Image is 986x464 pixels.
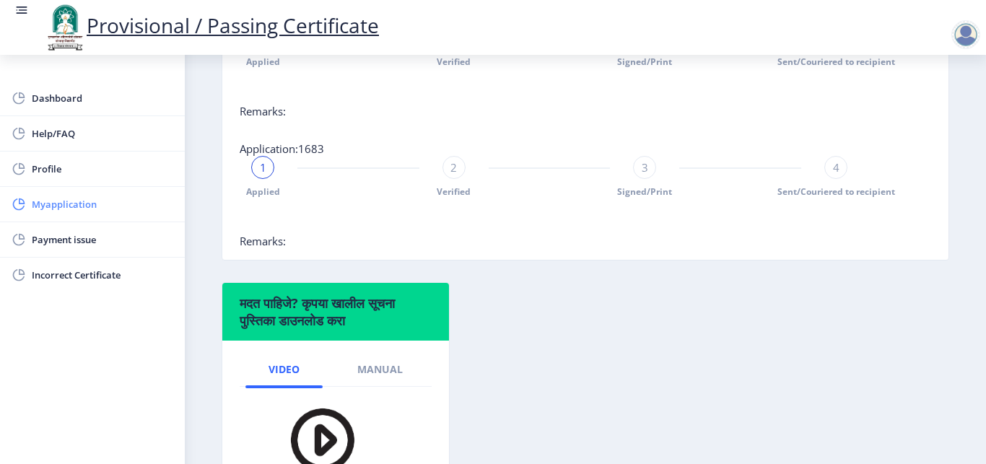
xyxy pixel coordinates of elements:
[246,185,280,198] span: Applied
[642,160,648,175] span: 3
[777,185,895,198] span: Sent/Couriered to recipient
[32,160,173,178] span: Profile
[32,266,173,284] span: Incorrect Certificate
[32,125,173,142] span: Help/FAQ
[617,185,672,198] span: Signed/Print
[43,3,87,52] img: logo
[777,56,895,68] span: Sent/Couriered to recipient
[260,160,266,175] span: 1
[240,104,286,118] span: Remarks:
[334,352,426,387] a: Manual
[43,12,379,39] a: Provisional / Passing Certificate
[246,56,280,68] span: Applied
[240,234,286,248] span: Remarks:
[437,185,471,198] span: Verified
[245,352,323,387] a: Video
[32,89,173,107] span: Dashboard
[617,56,672,68] span: Signed/Print
[833,160,839,175] span: 4
[32,196,173,213] span: Myapplication
[32,231,173,248] span: Payment issue
[357,364,403,375] span: Manual
[240,294,432,329] h6: मदत पाहिजे? कृपया खालील सूचना पुस्तिका डाउनलोड करा
[240,141,324,156] span: Application:1683
[269,364,300,375] span: Video
[450,160,457,175] span: 2
[437,56,471,68] span: Verified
